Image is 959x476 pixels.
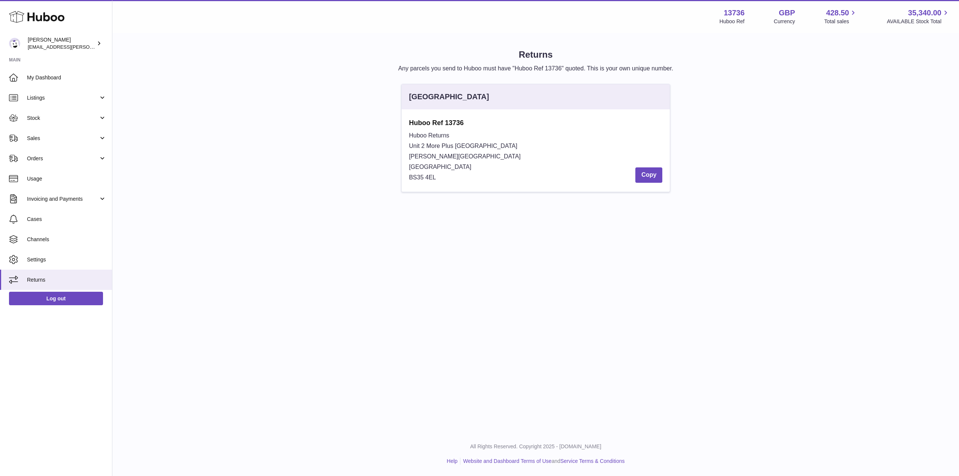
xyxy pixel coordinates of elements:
[560,458,625,464] a: Service Terms & Conditions
[124,64,947,73] p: Any parcels you send to Huboo must have "Huboo Ref 13736" quoted. This is your own unique number.
[409,118,663,127] strong: Huboo Ref 13736
[28,36,95,51] div: [PERSON_NAME]
[887,8,950,25] a: 35,340.00 AVAILABLE Stock Total
[409,92,489,102] div: [GEOGRAPHIC_DATA]
[409,153,521,160] span: [PERSON_NAME][GEOGRAPHIC_DATA]
[887,18,950,25] span: AVAILABLE Stock Total
[409,143,517,149] span: Unit 2 More Plus [GEOGRAPHIC_DATA]
[28,44,150,50] span: [EMAIL_ADDRESS][PERSON_NAME][DOMAIN_NAME]
[635,167,662,183] button: Copy
[409,174,436,181] span: BS35 4EL
[27,276,106,284] span: Returns
[774,18,795,25] div: Currency
[27,135,99,142] span: Sales
[124,49,947,61] h1: Returns
[779,8,795,18] strong: GBP
[27,236,106,243] span: Channels
[27,216,106,223] span: Cases
[9,292,103,305] a: Log out
[908,8,941,18] span: 35,340.00
[724,8,745,18] strong: 13736
[463,458,551,464] a: Website and Dashboard Terms of Use
[27,115,99,122] span: Stock
[27,155,99,162] span: Orders
[27,195,99,203] span: Invoicing and Payments
[409,164,472,170] span: [GEOGRAPHIC_DATA]
[27,175,106,182] span: Usage
[720,18,745,25] div: Huboo Ref
[826,8,849,18] span: 428.50
[824,8,857,25] a: 428.50 Total sales
[824,18,857,25] span: Total sales
[118,443,953,450] p: All Rights Reserved. Copyright 2025 - [DOMAIN_NAME]
[27,74,106,81] span: My Dashboard
[9,38,20,49] img: horia@orea.uk
[27,94,99,101] span: Listings
[409,132,450,139] span: Huboo Returns
[460,458,624,465] li: and
[447,458,458,464] a: Help
[27,256,106,263] span: Settings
